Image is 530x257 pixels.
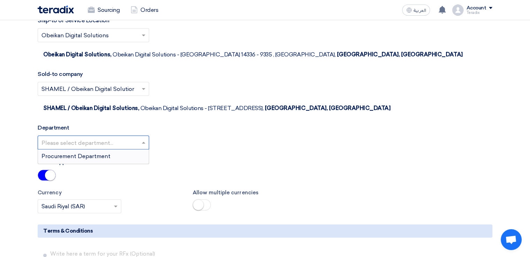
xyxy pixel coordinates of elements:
button: العربية [402,5,430,16]
span: Obeikan Digital Solutions - [GEOGRAPHIC_DATA] 14336 - 9335 , [GEOGRAPHIC_DATA], [113,51,336,58]
a: Orders [125,2,164,18]
a: Sourcing [82,2,125,18]
label: Sold-to company [38,70,83,78]
label: Currency [38,189,182,197]
label: Ship-to or Service Location [38,16,109,25]
img: Teradix logo [38,6,74,14]
span: Obeikan Digital Solutions - [STREET_ADDRESS], [140,105,263,111]
label: Department [38,124,69,132]
div: Teradix [466,11,492,15]
label: Allow multiple currencies [193,189,337,197]
h5: Terms & Conditions [38,224,492,237]
span: [GEOGRAPHIC_DATA], [GEOGRAPHIC_DATA] [265,105,391,111]
span: Procurement Department [41,153,110,159]
div: Account [466,5,486,11]
a: Open chat [501,229,522,250]
img: profile_test.png [452,5,463,16]
span: العربية [413,8,426,13]
span: SHAMEL / Obeikan Digital Solutions, [43,105,139,111]
span: [GEOGRAPHIC_DATA], [GEOGRAPHIC_DATA] [337,51,463,58]
span: Obeikan Digital Solutions, [43,51,112,58]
